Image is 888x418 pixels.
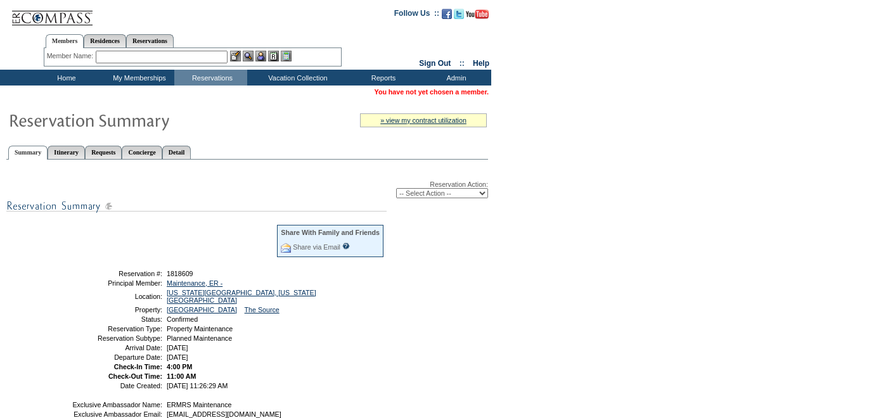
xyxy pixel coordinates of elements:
div: Share With Family and Friends [281,229,380,236]
img: Reservations [268,51,279,61]
td: My Memberships [101,70,174,85]
td: Exclusive Ambassador Email: [72,410,162,418]
img: b_calculator.gif [281,51,292,61]
a: Residences [84,34,126,47]
img: Follow us on Twitter [454,9,464,19]
a: Members [46,34,84,48]
a: Itinerary [48,146,85,159]
a: Sign Out [419,59,451,68]
img: Subscribe to our YouTube Channel [466,9,489,19]
td: Property: [72,306,162,313]
a: Summary [8,146,48,160]
a: Detail [162,146,191,159]
td: Reservation #: [72,270,162,277]
span: 4:00 PM [167,363,192,370]
td: Follow Us :: [394,8,439,23]
div: Member Name: [47,51,96,61]
a: » view my contract utilization [380,117,467,124]
td: Principal Member: [72,279,162,287]
img: Become our fan on Facebook [442,9,452,19]
a: Maintenance, ER - [167,279,222,287]
a: Reservations [126,34,174,47]
span: :: [460,59,465,68]
td: Reports [345,70,418,85]
td: Date Created: [72,382,162,389]
td: Reservation Subtype: [72,334,162,342]
span: 1818609 [167,270,193,277]
a: [US_STATE][GEOGRAPHIC_DATA], [US_STATE][GEOGRAPHIC_DATA] [167,289,316,304]
td: Status: [72,315,162,323]
a: Help [473,59,489,68]
a: Share via Email [293,243,340,251]
img: View [243,51,254,61]
div: Reservation Action: [6,180,488,198]
span: [DATE] [167,353,188,361]
strong: Check-In Time: [114,363,162,370]
span: 11:00 AM [167,372,196,380]
span: ERMRS Maintenance [167,401,231,408]
a: Become our fan on Facebook [442,13,452,20]
img: Reservaton Summary [8,107,262,132]
td: Home [29,70,101,85]
td: Vacation Collection [247,70,345,85]
img: Impersonate [255,51,266,61]
td: Admin [418,70,491,85]
td: Reservations [174,70,247,85]
span: Property Maintenance [167,325,233,332]
a: Concierge [122,146,162,159]
a: Subscribe to our YouTube Channel [466,13,489,20]
td: Departure Date: [72,353,162,361]
td: Arrival Date: [72,344,162,351]
a: [GEOGRAPHIC_DATA] [167,306,237,313]
input: What is this? [342,243,350,250]
img: b_edit.gif [230,51,241,61]
span: [DATE] 11:26:29 AM [167,382,228,389]
span: [DATE] [167,344,188,351]
a: Requests [85,146,122,159]
td: Reservation Type: [72,325,162,332]
a: The Source [245,306,280,313]
span: Planned Maintenance [167,334,232,342]
td: Exclusive Ambassador Name: [72,401,162,408]
span: You have not yet chosen a member. [375,88,489,96]
strong: Check-Out Time: [108,372,162,380]
td: Location: [72,289,162,304]
span: [EMAIL_ADDRESS][DOMAIN_NAME] [167,410,281,418]
a: Follow us on Twitter [454,13,464,20]
span: Confirmed [167,315,198,323]
img: subTtlResSummary.gif [6,198,387,214]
